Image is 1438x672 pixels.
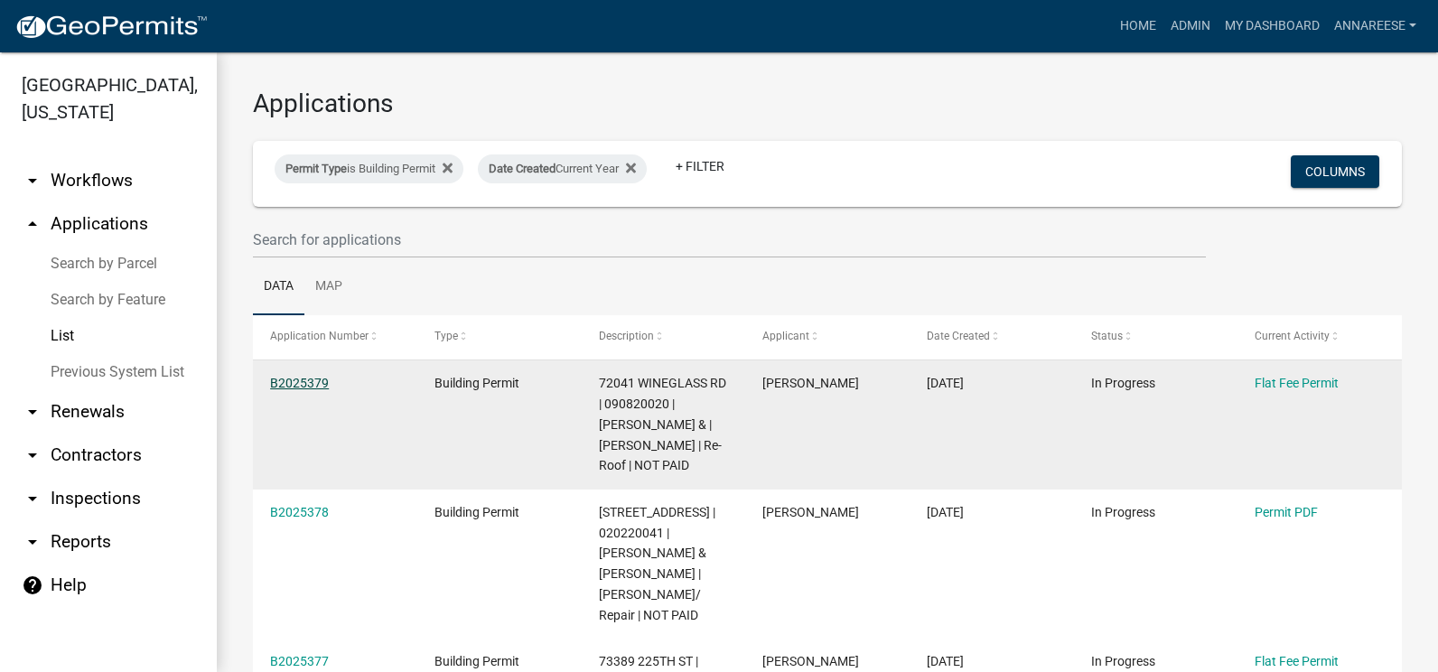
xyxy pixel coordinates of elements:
[253,258,304,316] a: Data
[434,505,519,519] span: Building Permit
[270,654,329,668] a: B2025377
[489,162,556,175] span: Date Created
[417,315,582,359] datatable-header-cell: Type
[762,330,809,342] span: Applicant
[1163,9,1218,43] a: Admin
[1091,330,1123,342] span: Status
[1255,505,1318,519] a: Permit PDF
[1255,376,1339,390] a: Flat Fee Permit
[22,574,43,596] i: help
[1113,9,1163,43] a: Home
[927,654,964,668] span: 10/08/2025
[599,330,654,342] span: Description
[661,150,739,182] a: + Filter
[762,376,859,390] span: Gina Gullickson
[1291,155,1379,188] button: Columns
[270,505,329,519] a: B2025378
[434,376,519,390] span: Building Permit
[1218,9,1327,43] a: My Dashboard
[434,330,458,342] span: Type
[270,376,329,390] a: B2025379
[1255,330,1330,342] span: Current Activity
[910,315,1074,359] datatable-header-cell: Date Created
[745,315,910,359] datatable-header-cell: Applicant
[1327,9,1424,43] a: annareese
[1237,315,1402,359] datatable-header-cell: Current Activity
[22,170,43,191] i: arrow_drop_down
[1091,376,1155,390] span: In Progress
[253,89,1402,119] h3: Applications
[478,154,647,183] div: Current Year
[270,330,369,342] span: Application Number
[599,376,726,472] span: 72041 WINEGLASS RD | 090820020 | GALLION,MICHAEL & | ANNE GALLION | Re-Roof | NOT PAID
[253,315,417,359] datatable-header-cell: Application Number
[927,505,964,519] span: 10/08/2025
[22,401,43,423] i: arrow_drop_down
[22,213,43,235] i: arrow_drop_up
[434,654,519,668] span: Building Permit
[22,444,43,466] i: arrow_drop_down
[599,505,715,622] span: 12360 820TH AVE | 020220041 | JACOBSON,PHILLIP & PATRICIA TR | Alter/ Repair | NOT PAID
[1091,654,1155,668] span: In Progress
[927,376,964,390] span: 10/08/2025
[275,154,463,183] div: is Building Permit
[22,488,43,509] i: arrow_drop_down
[1255,654,1339,668] a: Flat Fee Permit
[22,531,43,553] i: arrow_drop_down
[285,162,347,175] span: Permit Type
[581,315,745,359] datatable-header-cell: Description
[927,330,990,342] span: Date Created
[762,505,859,519] span: Phil Jacobson
[1074,315,1238,359] datatable-header-cell: Status
[1091,505,1155,519] span: In Progress
[253,221,1206,258] input: Search for applications
[304,258,353,316] a: Map
[762,654,859,668] span: Gina Gullickson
